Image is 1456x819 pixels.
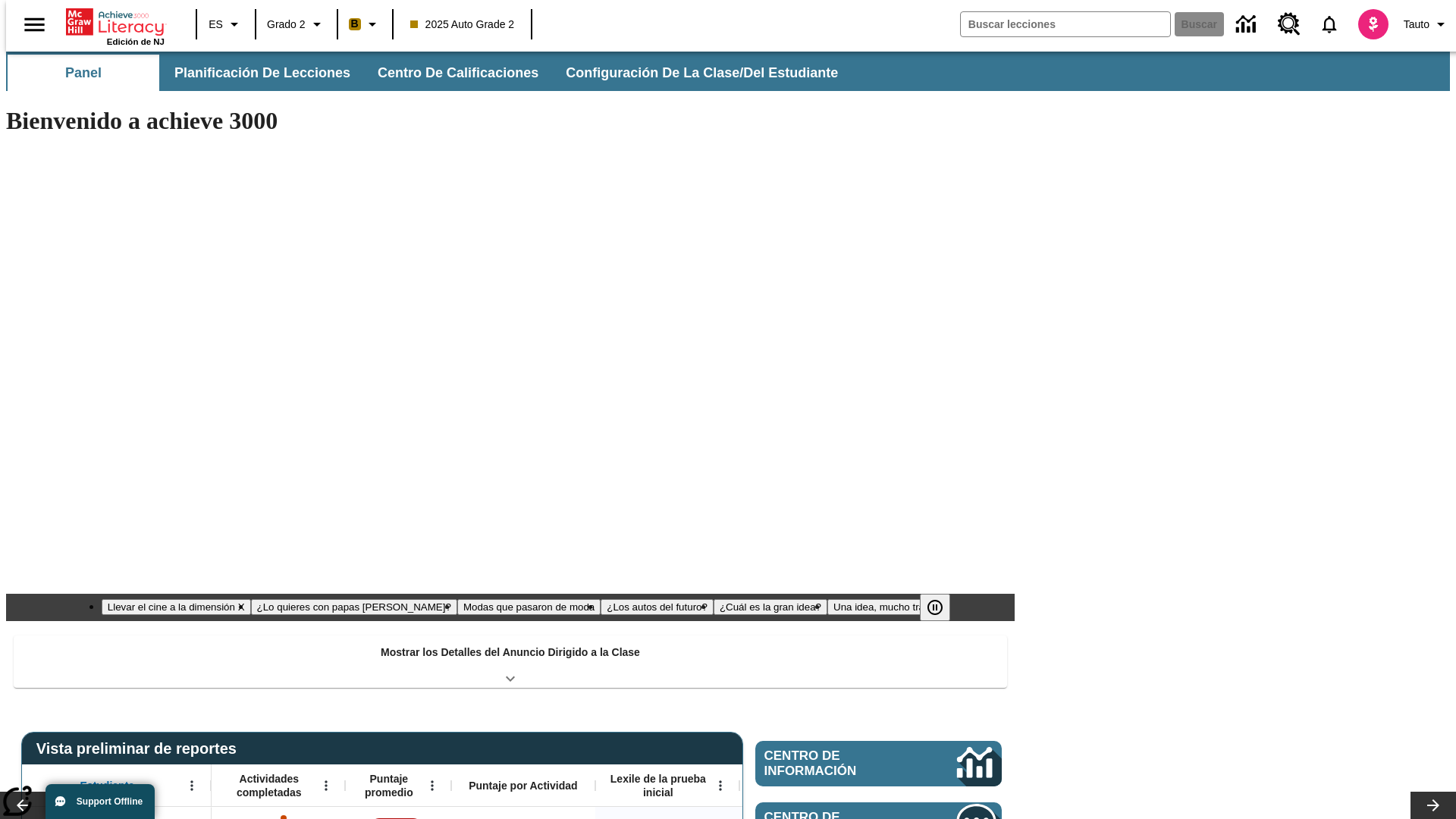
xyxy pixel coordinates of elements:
body: Máximo 600 caracteres Presiona Escape para desactivar la barra de herramientas Presiona Alt + F10... [6,12,221,26]
button: Abrir el menú lateral [12,2,57,47]
button: Abrir menú [709,774,732,797]
span: Puntaje promedio [353,772,425,799]
span: Grado 2 [267,17,306,33]
button: Panel [8,55,159,91]
span: Support Offline [77,796,143,807]
a: Centro de información [1227,4,1269,45]
span: Lexile de la prueba inicial [603,772,714,799]
span: Vista preliminar de reportes [36,740,244,758]
span: Centro de información [764,748,906,779]
button: Planificación de lecciones [162,55,362,91]
span: ES [209,17,223,33]
div: Subbarra de navegación [6,55,852,91]
a: Centro de recursos, Se abrirá en una pestaña nueva. [1269,4,1310,45]
span: B [351,14,359,33]
h1: Bienvenido a achieve 3000 [6,107,1015,135]
span: Estudiante [80,779,135,792]
a: Centro de información [755,741,1002,786]
button: Pausar [920,594,950,621]
button: Centro de calificaciones [366,55,551,91]
button: Diapositiva 6 Una idea, mucho trabajo [827,599,949,615]
a: Notificaciones [1310,5,1349,44]
span: Puntaje por Actividad [469,779,577,792]
button: Diapositiva 5 ¿Cuál es la gran idea? [714,599,827,615]
p: Mostrar los Detalles del Anuncio Dirigido a la Clase [381,645,640,661]
button: Lenguaje: ES, Selecciona un idioma [202,11,250,38]
button: Perfil/Configuración [1398,11,1456,38]
div: Mostrar los Detalles del Anuncio Dirigido a la Clase [14,635,1007,688]
div: Pausar [920,594,965,621]
button: Diapositiva 2 ¿Lo quieres con papas fritas? [251,599,457,615]
button: Abrir menú [421,774,444,797]
span: Actividades completadas [219,772,319,799]
input: Buscar campo [961,12,1170,36]
span: 2025 Auto Grade 2 [410,17,515,33]
button: Diapositiva 3 Modas que pasaron de moda [457,599,601,615]
button: Abrir menú [315,774,337,797]
button: Diapositiva 1 Llevar el cine a la dimensión X [102,599,251,615]
img: avatar image [1358,9,1389,39]
button: Carrusel de lecciones, seguir [1410,792,1456,819]
a: Portada [66,7,165,37]
button: Boost El color de la clase es anaranjado claro. Cambiar el color de la clase. [343,11,388,38]
button: Diapositiva 4 ¿Los autos del futuro? [601,599,714,615]
button: Escoja un nuevo avatar [1349,5,1398,44]
div: Portada [66,5,165,46]
button: Configuración de la clase/del estudiante [554,55,850,91]
span: Edición de NJ [107,37,165,46]
button: Grado: Grado 2, Elige un grado [261,11,332,38]
button: Abrir menú [180,774,203,797]
span: Tauto [1404,17,1429,33]
div: Subbarra de navegación [6,52,1450,91]
button: Support Offline [45,784,155,819]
